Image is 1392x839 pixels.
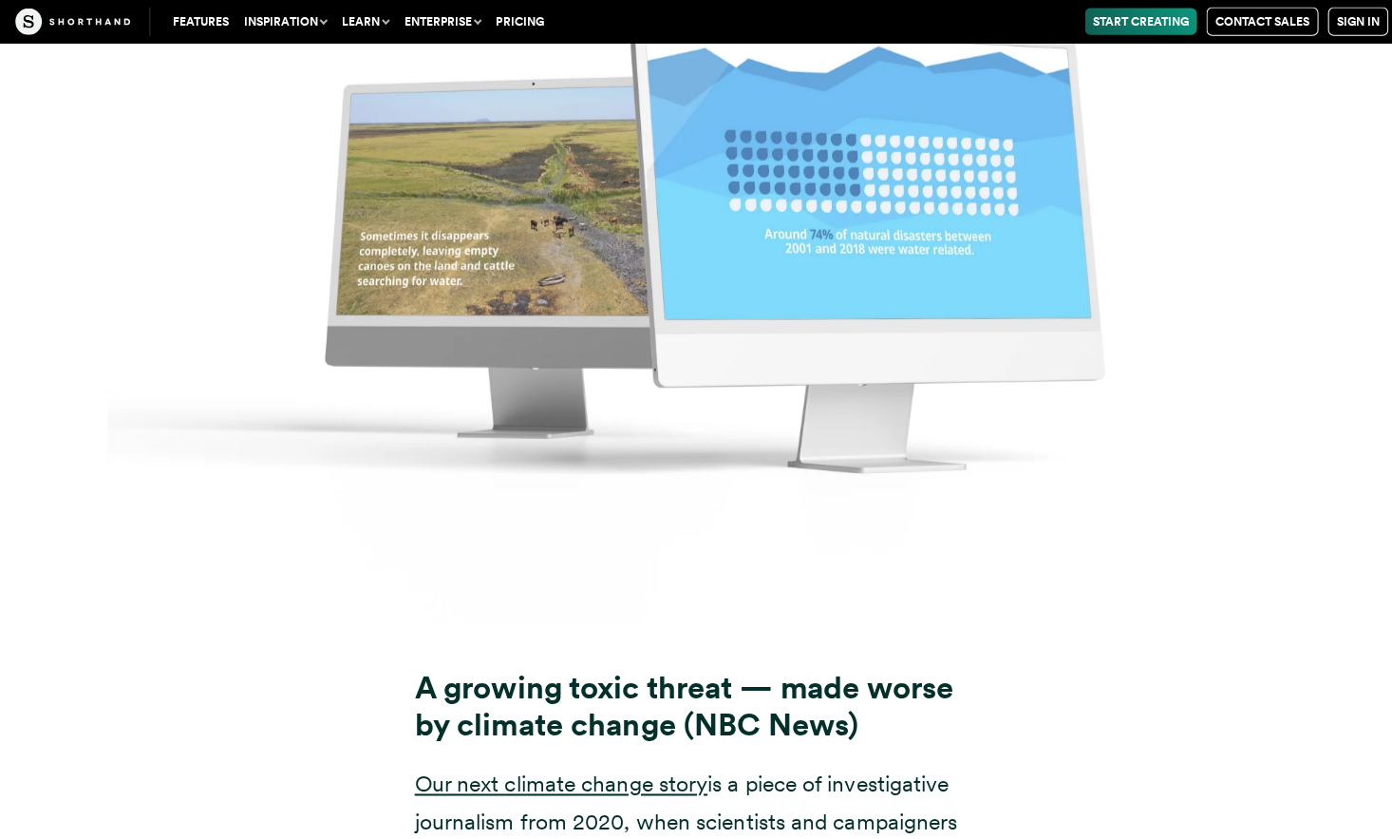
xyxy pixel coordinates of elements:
[484,9,547,35] a: Pricing
[411,663,946,737] strong: A growing toxic threat — made worse by climate change (NBC News)
[235,9,331,35] button: Inspiration
[1317,8,1377,36] a: Sign in
[331,9,393,35] button: Learn
[1196,8,1307,36] a: Contact Sales
[393,9,484,35] button: Enterprise
[15,9,129,35] img: The Craft
[163,9,235,35] a: Features
[411,765,702,791] a: Our next climate change story
[1076,9,1187,35] a: Start Creating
